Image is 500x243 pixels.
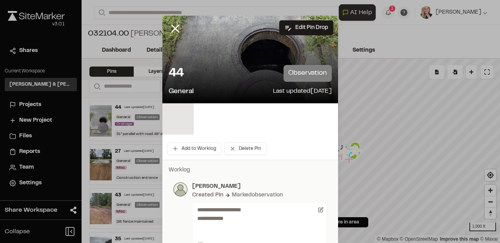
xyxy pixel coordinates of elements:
p: observation [284,65,331,82]
p: General [169,86,194,97]
img: photo [173,182,187,196]
p: Worklog [169,166,332,175]
button: Delete Pin [224,142,266,155]
button: Add to Worklog [167,142,221,155]
p: Last updated [DATE] [273,86,332,97]
div: Marked observation [232,191,283,200]
p: 44 [169,66,184,81]
div: Created Pin [192,191,223,200]
p: [PERSON_NAME] [192,182,327,191]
